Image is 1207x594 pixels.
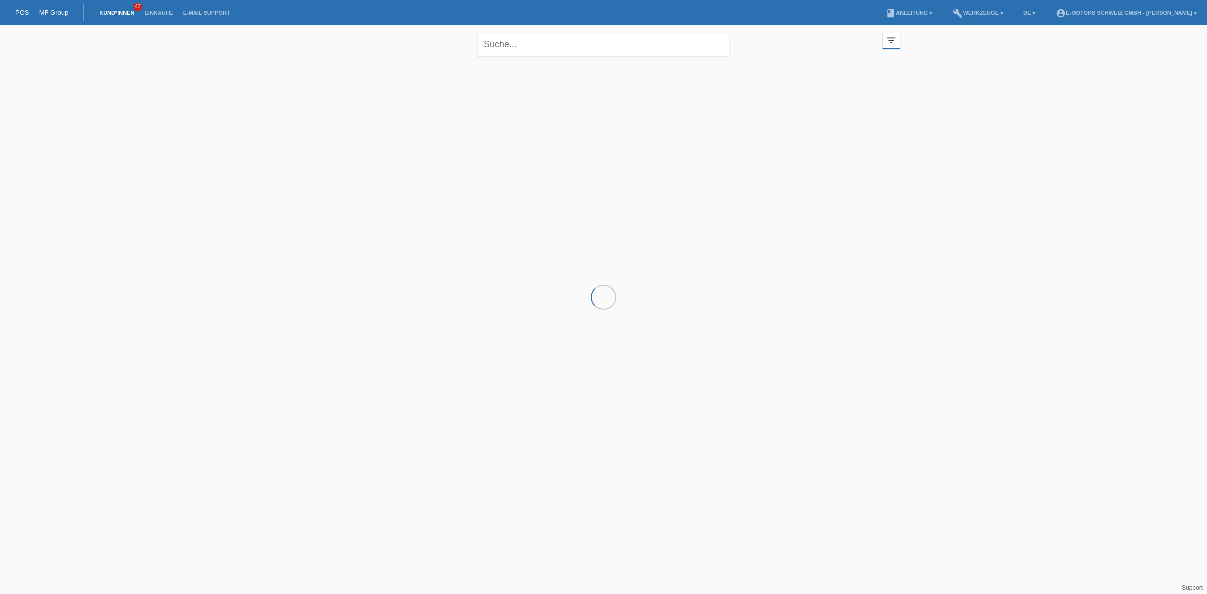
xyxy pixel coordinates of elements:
[94,10,139,16] a: Kund*innen
[139,10,178,16] a: Einkäufe
[947,10,1008,16] a: buildWerkzeuge ▾
[1051,10,1202,16] a: account_circleE-Motors Schweiz GmbH - [PERSON_NAME] ▾
[178,10,235,16] a: E-Mail Support
[886,8,896,18] i: book
[1056,8,1066,18] i: account_circle
[1182,584,1203,591] a: Support
[15,9,68,16] a: POS — MF Group
[881,10,937,16] a: bookAnleitung ▾
[953,8,963,18] i: build
[478,33,729,56] input: Suche...
[886,35,897,46] i: filter_list
[1018,10,1041,16] a: DE ▾
[133,3,142,11] span: 43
